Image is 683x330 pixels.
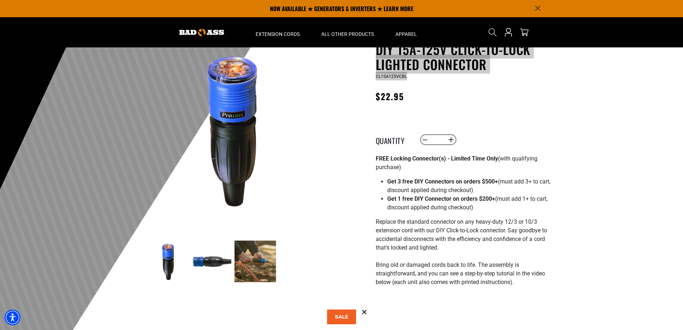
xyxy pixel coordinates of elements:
[376,42,551,72] h1: DIY 15A-125V Click-to-Lock Lighted Connector
[179,29,224,36] img: Bad Ass Extension Cords
[385,17,428,47] summary: Apparel
[256,31,300,37] span: Extension Cords
[5,310,20,325] div: Accessibility Menu
[310,17,385,47] summary: All Other Products
[518,28,530,37] a: cart
[387,195,495,202] strong: Get 1 free DIY Connector on orders $200+
[245,17,310,47] summary: Extension Cords
[387,178,498,185] strong: Get 3 free DIY Connectors on orders $500+
[376,135,412,144] label: Quantity
[376,90,404,103] span: $22.95
[387,195,547,211] span: (must add 1+ to cart, discount applied during checkout)
[376,74,407,79] span: CL15A125VCBL
[395,31,417,37] span: Apparel
[321,31,374,37] span: All Other Products
[376,155,498,162] strong: FREE Locking Connector(s) - Limited Time Only
[387,178,550,194] span: (must add 3+ to cart, discount applied during checkout)
[487,27,498,38] summary: Search
[376,155,537,171] span: (with qualifying purchase)
[376,218,551,295] p: Replace the standard connector on any heavy-duty 12/3 or 10/3 extension cord with our DIY Click-t...
[503,17,514,47] a: Open this option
